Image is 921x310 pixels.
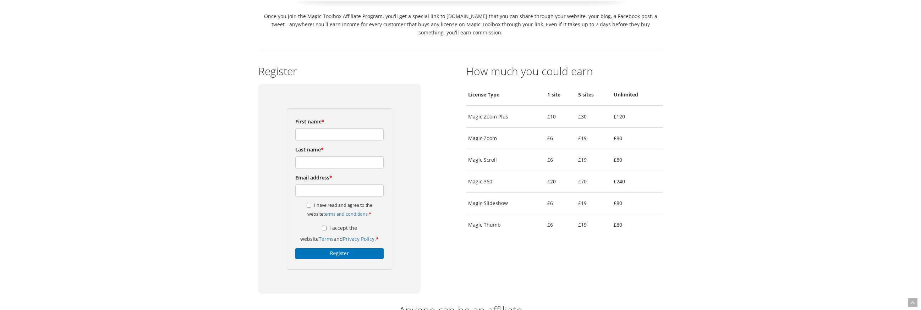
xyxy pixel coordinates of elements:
[295,145,384,155] label: Last name
[369,211,371,217] abbr: required
[466,171,545,192] td: Magic 360
[576,214,612,236] td: £19
[576,171,612,192] td: £70
[612,214,663,236] td: £80
[545,127,576,149] td: £6
[612,84,663,106] th: Unlimited
[545,106,576,128] td: £10
[612,106,663,128] td: £120
[576,106,612,128] td: £30
[576,149,612,171] td: £19
[466,65,663,77] h2: How much you could earn
[322,222,327,234] input: I accept the websiteTermsandPrivacy Policy.*
[466,84,545,106] th: License Type
[576,192,612,214] td: £19
[576,127,612,149] td: £19
[466,214,545,236] td: Magic Thumb
[295,173,384,183] label: Email address
[323,211,368,217] a: terms and conditions
[576,84,612,106] th: 5 sites
[307,203,311,207] input: I have read and agree to the websiteterms and conditions *
[545,171,576,192] td: £20
[612,171,663,192] td: £240
[612,127,663,149] td: £80
[612,149,663,171] td: £80
[300,225,379,242] label: I accept the website and .
[321,146,324,153] abbr: required
[466,149,545,171] td: Magic Scroll
[295,248,384,259] input: Register
[612,192,663,214] td: £80
[545,214,576,236] td: £6
[466,106,545,128] td: Magic Zoom Plus
[466,192,545,214] td: Magic Slideshow
[545,192,576,214] td: £6
[258,65,421,77] h2: Register
[329,174,332,181] abbr: required
[545,149,576,171] td: £6
[466,127,545,149] td: Magic Zoom
[376,236,379,242] abbr: required
[343,236,374,242] a: Privacy Policy
[319,236,334,242] a: Terms
[545,84,576,106] th: 1 site
[307,202,372,217] label: I have read and agree to the website
[322,118,324,125] abbr: required
[258,12,663,37] p: Once you join the Magic Toolbox Affiliate Program, you'll get a special link to [DOMAIN_NAME] tha...
[295,117,384,127] label: First name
